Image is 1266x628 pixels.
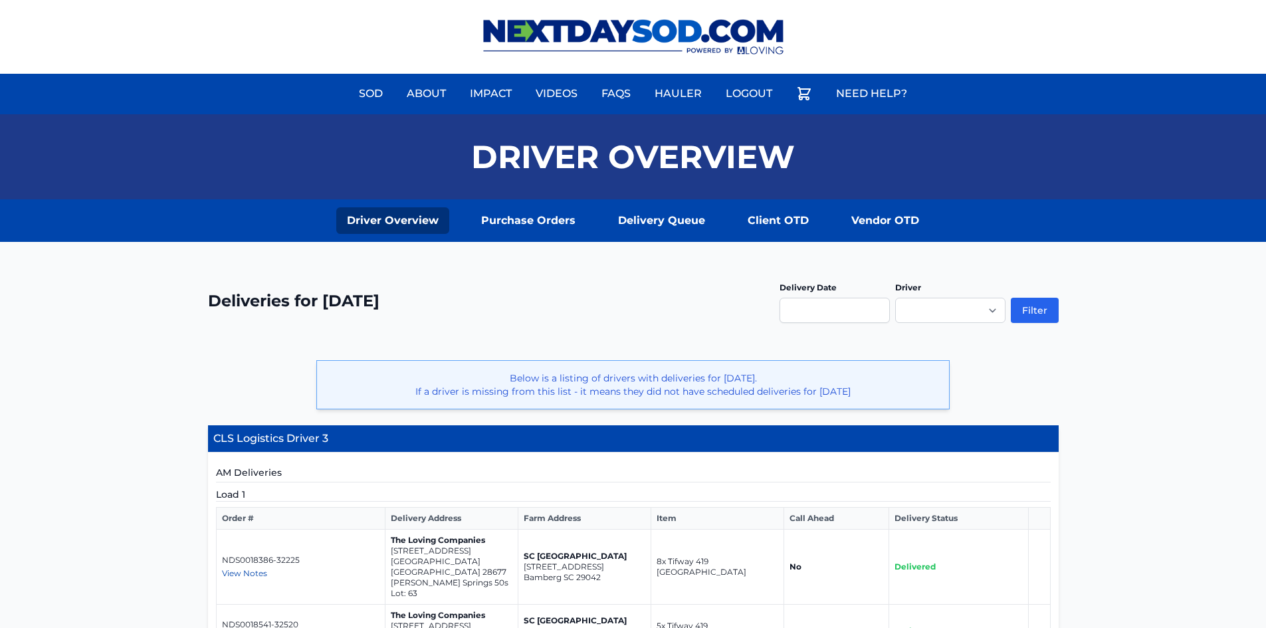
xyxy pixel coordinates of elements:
p: [STREET_ADDRESS] [524,562,645,572]
p: Bamberg SC 29042 [524,572,645,583]
span: View Notes [222,568,267,578]
a: Hauler [647,78,710,110]
p: The Loving Companies [391,610,512,621]
h2: Deliveries for [DATE] [208,290,379,312]
th: Item [651,508,784,530]
a: Vendor OTD [841,207,930,234]
h4: CLS Logistics Driver 3 [208,425,1059,453]
label: Delivery Date [780,282,837,292]
th: Farm Address [518,508,651,530]
a: Client OTD [737,207,819,234]
a: FAQs [593,78,639,110]
span: Delivered [895,562,936,572]
p: [PERSON_NAME] Springs 50s Lot: 63 [391,577,512,599]
a: Sod [351,78,391,110]
h1: Driver Overview [471,141,795,173]
a: Purchase Orders [471,207,586,234]
a: Logout [718,78,780,110]
a: Videos [528,78,585,110]
p: The Loving Companies [391,535,512,546]
p: SC [GEOGRAPHIC_DATA] [524,551,645,562]
p: [GEOGRAPHIC_DATA] [GEOGRAPHIC_DATA] 28677 [391,556,512,577]
strong: No [790,562,801,572]
th: Delivery Address [385,508,518,530]
p: SC [GEOGRAPHIC_DATA] [524,615,645,626]
h5: Load 1 [216,488,1051,502]
th: Delivery Status [889,508,1029,530]
a: Delivery Queue [607,207,716,234]
a: About [399,78,454,110]
h5: AM Deliveries [216,466,1051,482]
label: Driver [895,282,921,292]
p: [STREET_ADDRESS] [391,546,512,556]
a: Impact [462,78,520,110]
p: Below is a listing of drivers with deliveries for [DATE]. If a driver is missing from this list -... [328,371,938,398]
a: Need Help? [828,78,915,110]
th: Call Ahead [784,508,889,530]
td: 8x Tifway 419 [GEOGRAPHIC_DATA] [651,530,784,605]
button: Filter [1011,298,1059,323]
p: NDS0018386-32225 [222,555,379,566]
th: Order # [216,508,385,530]
a: Driver Overview [336,207,449,234]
